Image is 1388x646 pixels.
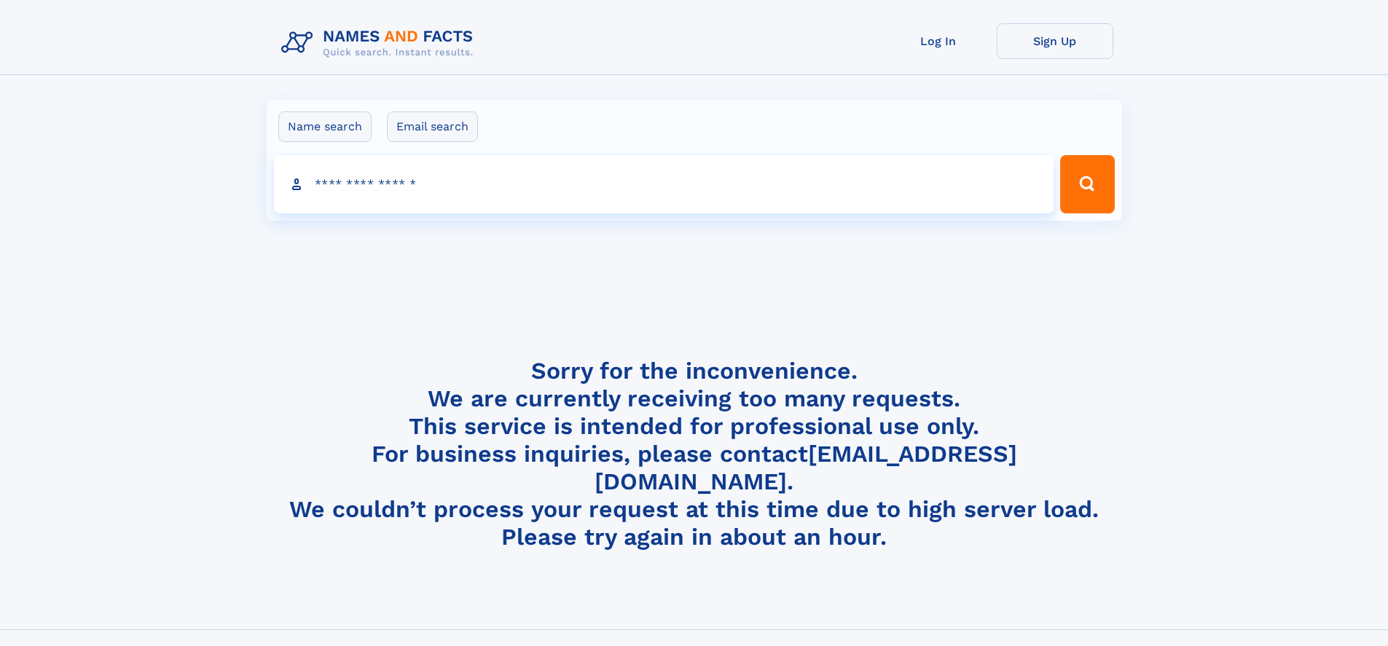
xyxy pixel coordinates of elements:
[387,111,478,142] label: Email search
[278,111,372,142] label: Name search
[880,23,997,59] a: Log In
[274,155,1054,213] input: search input
[595,440,1017,495] a: [EMAIL_ADDRESS][DOMAIN_NAME]
[275,357,1113,551] h4: Sorry for the inconvenience. We are currently receiving too many requests. This service is intend...
[275,23,485,63] img: Logo Names and Facts
[997,23,1113,59] a: Sign Up
[1060,155,1114,213] button: Search Button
